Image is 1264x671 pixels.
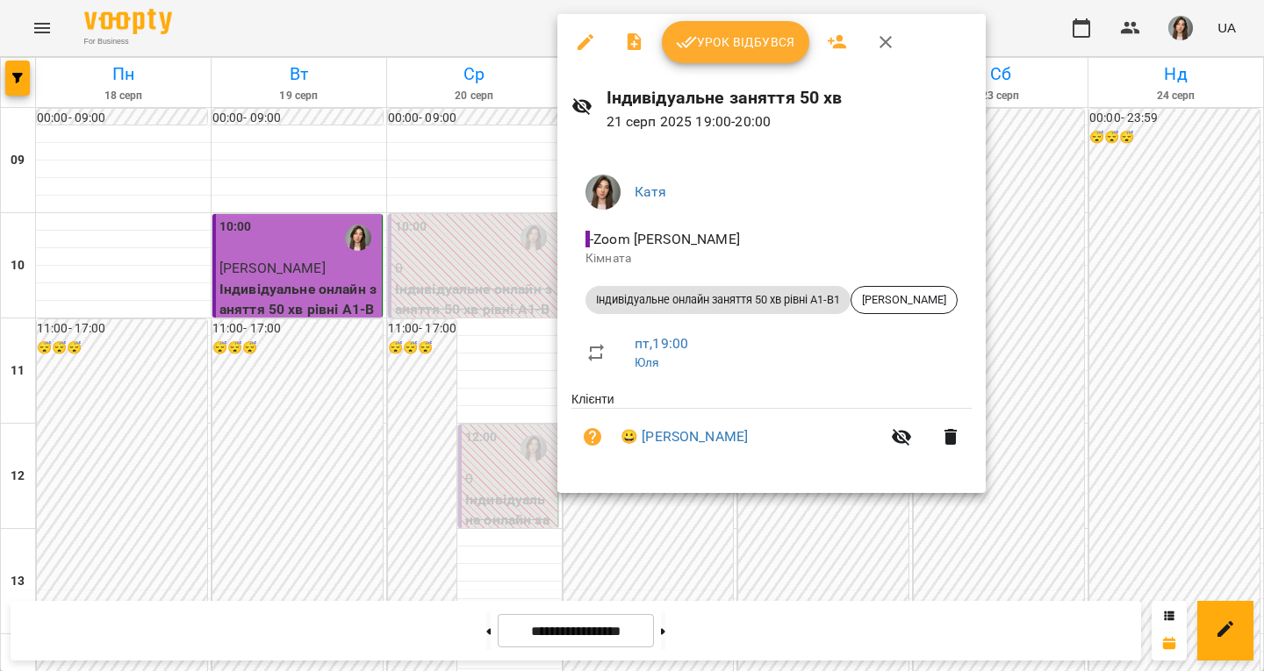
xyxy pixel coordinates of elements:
[621,426,748,447] a: 😀 [PERSON_NAME]
[635,355,659,369] a: Юля
[676,32,795,53] span: Урок відбувся
[571,390,972,472] ul: Клієнти
[851,292,957,308] span: [PERSON_NAME]
[851,286,958,314] div: [PERSON_NAME]
[585,292,851,308] span: Індивідуальне онлайн заняття 50 хв рівні А1-В1
[585,231,743,247] span: - Zoom [PERSON_NAME]
[607,111,972,132] p: 21 серп 2025 19:00 - 20:00
[662,21,809,63] button: Урок відбувся
[585,175,621,210] img: b4b2e5f79f680e558d085f26e0f4a95b.jpg
[607,84,972,111] h6: Індивідуальне заняття 50 хв
[635,335,688,352] a: пт , 19:00
[635,183,667,200] a: Катя
[571,416,614,458] button: Візит ще не сплачено. Додати оплату?
[585,250,958,268] p: Кімната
